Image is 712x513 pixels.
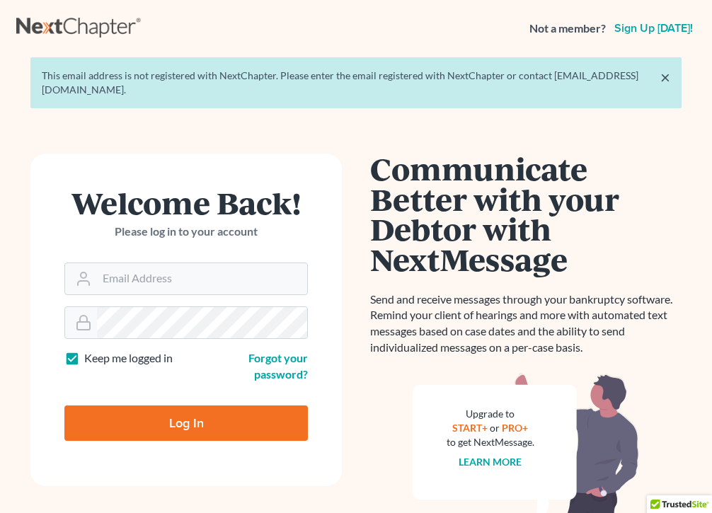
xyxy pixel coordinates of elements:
input: Email Address [97,263,307,294]
p: Please log in to your account [64,224,308,240]
strong: Not a member? [529,21,606,37]
div: to get NextMessage. [447,435,534,449]
a: × [660,69,670,86]
input: Log In [64,405,308,441]
a: Forgot your password? [248,351,308,381]
a: Sign up [DATE]! [611,23,696,34]
span: or [490,422,500,434]
a: START+ [453,422,488,434]
h1: Communicate Better with your Debtor with NextMessage [370,154,682,275]
div: This email address is not registered with NextChapter. Please enter the email registered with Nex... [42,69,670,97]
div: Upgrade to [447,407,534,421]
h1: Welcome Back! [64,188,308,218]
a: Learn more [459,456,522,468]
a: PRO+ [503,422,529,434]
label: Keep me logged in [84,350,173,367]
p: Send and receive messages through your bankruptcy software. Remind your client of hearings and mo... [370,292,682,356]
